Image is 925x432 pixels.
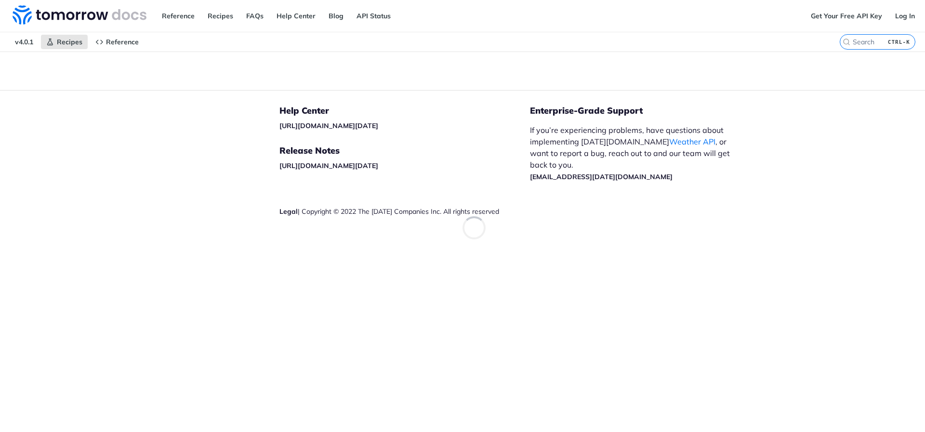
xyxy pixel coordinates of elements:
a: Reference [90,35,144,49]
a: Log In [890,9,920,23]
span: Reference [106,38,139,46]
a: Help Center [271,9,321,23]
svg: Search [843,38,850,46]
img: Tomorrow.io Weather API Docs [13,5,146,25]
a: [URL][DOMAIN_NAME][DATE] [279,161,378,170]
a: FAQs [241,9,269,23]
a: Blog [323,9,349,23]
a: Recipes [41,35,88,49]
a: Reference [157,9,200,23]
h5: Help Center [279,105,530,117]
p: If you’re experiencing problems, have questions about implementing [DATE][DOMAIN_NAME] , or want ... [530,124,740,182]
h5: Enterprise-Grade Support [530,105,755,117]
a: [URL][DOMAIN_NAME][DATE] [279,121,378,130]
a: Recipes [202,9,238,23]
a: [EMAIL_ADDRESS][DATE][DOMAIN_NAME] [530,172,673,181]
div: | Copyright © 2022 The [DATE] Companies Inc. All rights reserved [279,207,530,216]
a: Legal [279,207,298,216]
a: API Status [351,9,396,23]
a: Weather API [669,137,715,146]
a: Get Your Free API Key [806,9,887,23]
span: v4.0.1 [10,35,39,49]
h5: Release Notes [279,145,530,157]
span: Recipes [57,38,82,46]
kbd: CTRL-K [885,37,912,47]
